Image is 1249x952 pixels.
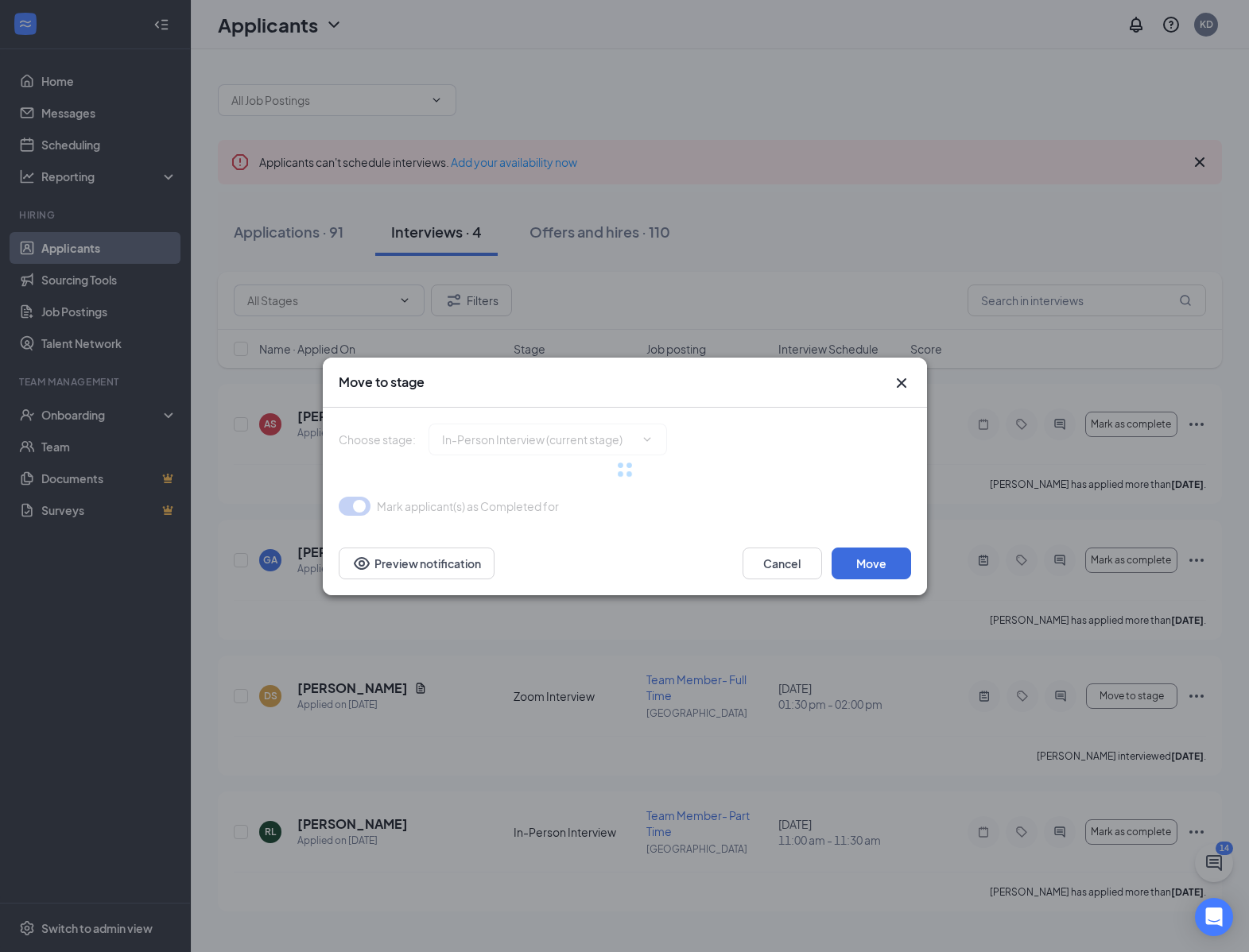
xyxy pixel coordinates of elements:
[743,548,822,579] button: Cancel
[892,373,911,393] svg: Cross
[339,373,425,391] h3: Move to stage
[339,548,495,579] button: Preview notificationEye
[352,554,371,573] svg: Eye
[1195,898,1233,936] div: Open Intercom Messenger
[892,373,911,393] button: Close
[832,548,911,579] button: Move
